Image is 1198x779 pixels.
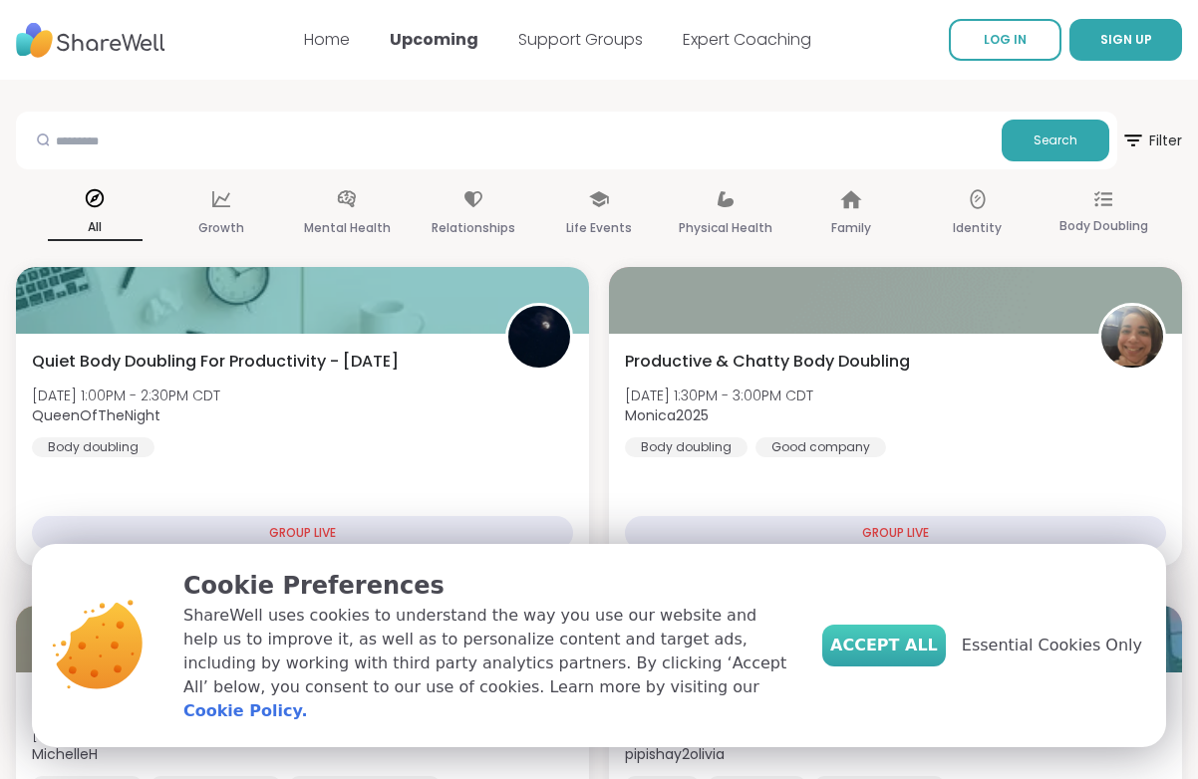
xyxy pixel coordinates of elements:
[198,216,244,240] p: Growth
[962,634,1142,657] span: Essential Cookies Only
[1059,214,1148,238] p: Body Doubling
[16,13,165,68] img: ShareWell Nav Logo
[984,31,1027,48] span: LOG IN
[831,216,871,240] p: Family
[625,405,709,425] b: Monica2025
[1100,31,1152,48] span: SIGN UP
[755,437,886,457] div: Good company
[518,28,643,51] a: Support Groups
[183,604,790,723] p: ShareWell uses cookies to understand the way you use our website and help us to improve it, as we...
[625,386,813,405] span: [DATE] 1:30PM - 3:00PM CDT
[683,28,811,51] a: Expert Coaching
[1002,120,1109,161] button: Search
[183,568,790,604] p: Cookie Preferences
[432,216,515,240] p: Relationships
[32,437,154,457] div: Body doubling
[1121,117,1182,164] span: Filter
[625,744,725,764] b: pipishay2olivia
[32,350,399,374] span: Quiet Body Doubling For Productivity - [DATE]
[625,350,910,374] span: Productive & Chatty Body Doubling
[32,405,160,425] b: QueenOfTheNight
[566,216,632,240] p: Life Events
[32,386,220,405] span: [DATE] 1:00PM - 2:30PM CDT
[508,306,570,368] img: QueenOfTheNight
[48,215,143,241] p: All
[1034,131,1077,149] span: Search
[32,516,573,550] div: GROUP LIVE
[1121,112,1182,169] button: Filter
[625,516,1166,550] div: GROUP LIVE
[1101,306,1163,368] img: Monica2025
[183,699,307,723] a: Cookie Policy.
[679,216,772,240] p: Physical Health
[949,19,1061,61] a: LOG IN
[390,28,478,51] a: Upcoming
[1069,19,1182,61] button: SIGN UP
[32,744,98,764] b: MichelleH
[304,28,350,51] a: Home
[625,437,748,457] div: Body doubling
[953,216,1002,240] p: Identity
[822,625,946,666] button: Accept All
[304,216,391,240] p: Mental Health
[830,634,938,657] span: Accept All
